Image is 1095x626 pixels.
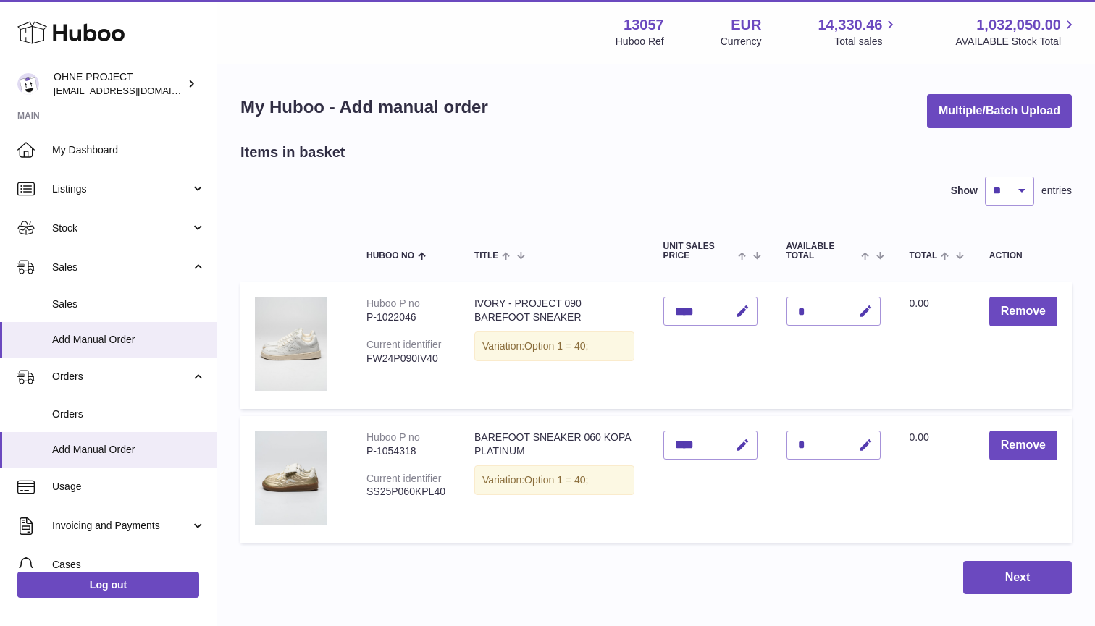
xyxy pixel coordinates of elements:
span: [EMAIL_ADDRESS][DOMAIN_NAME] [54,85,213,96]
span: Total sales [834,35,899,48]
span: Sales [52,297,206,311]
span: AVAILABLE Total [786,242,858,261]
span: Total [910,251,938,261]
span: Orders [52,407,206,421]
span: Add Manual Order [52,333,206,347]
a: 1,032,050.00 AVAILABLE Stock Total [955,15,1078,48]
span: Listings [52,182,190,196]
span: Add Manual Order [52,443,206,457]
span: Sales [52,261,190,274]
span: 14,330.46 [818,15,882,35]
span: Orders [52,370,190,384]
label: Show [951,184,978,198]
div: Variation: [474,331,634,361]
button: Remove [989,431,1057,460]
span: My Dashboard [52,143,206,157]
div: FW24P090IV40 [366,352,445,365]
button: Multiple/Batch Upload [927,94,1072,128]
strong: EUR [731,15,761,35]
td: IVORY - PROJECT 090 BAREFOOT SNEAKER [460,282,649,409]
span: 0.00 [910,431,929,443]
a: 14,330.46 Total sales [818,15,899,48]
td: BAREFOOT SNEAKER 060 KOPA PLATINUM [460,416,649,543]
div: OHNE PROJECT [54,70,184,98]
div: Currency [721,35,762,48]
span: Stock [52,221,190,235]
span: Title [474,251,498,261]
span: entries [1041,184,1072,198]
div: SS25P060KPL40 [366,485,445,499]
strong: 13057 [624,15,664,35]
button: Remove [989,297,1057,326]
span: 0.00 [910,297,929,309]
h2: Items in basket [240,143,345,162]
div: Huboo P no [366,431,420,443]
div: P-1054318 [366,444,445,458]
div: Current identifier [366,473,442,484]
span: 1,032,050.00 [976,15,1061,35]
img: IVORY - PROJECT 090 BAREFOOT SNEAKER [255,297,327,391]
img: BAREFOOT SNEAKER 060 KOPA PLATINUM [255,431,327,525]
span: Unit Sales Price [663,242,735,261]
span: Huboo no [366,251,414,261]
div: P-1022046 [366,310,445,324]
div: Variation: [474,465,634,495]
span: Usage [52,480,206,494]
span: Option 1 = 40; [524,474,588,486]
span: AVAILABLE Stock Total [955,35,1078,48]
span: Cases [52,558,206,572]
h1: My Huboo - Add manual order [240,96,488,119]
span: Option 1 = 40; [524,340,588,352]
div: Huboo P no [366,297,420,309]
span: Invoicing and Payments [52,519,190,533]
img: support@ohneproject.com [17,73,39,95]
div: Current identifier [366,339,442,350]
button: Next [963,561,1072,595]
div: Action [989,251,1057,261]
a: Log out [17,572,199,598]
div: Huboo Ref [616,35,664,48]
